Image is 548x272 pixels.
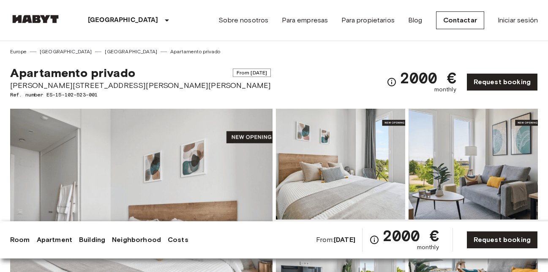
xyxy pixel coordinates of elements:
a: Apartamento privado [170,48,220,55]
a: Contactar [436,11,484,29]
a: Neighborhood [112,235,161,245]
a: Sobre nosotros [218,15,268,25]
img: Habyt [10,15,61,23]
span: 2000 € [383,228,439,243]
b: [DATE] [334,236,355,244]
img: Picture of unit ES-15-102-523-001 [276,109,405,220]
a: Room [10,235,30,245]
a: Building [79,235,105,245]
a: Para propietarios [341,15,395,25]
a: Para empresas [282,15,328,25]
a: [GEOGRAPHIC_DATA] [105,48,157,55]
img: Picture of unit ES-15-102-523-001 [409,109,538,220]
span: monthly [434,85,456,94]
span: Apartamento privado [10,66,135,80]
span: monthly [417,243,439,252]
svg: Check cost overview for full price breakdown. Please note that discounts apply to new joiners onl... [387,77,397,87]
span: [PERSON_NAME][STREET_ADDRESS][PERSON_NAME][PERSON_NAME] [10,80,271,91]
span: 2000 € [400,70,456,85]
a: Request booking [466,73,538,91]
span: From [DATE] [233,69,271,77]
p: [GEOGRAPHIC_DATA] [88,15,158,25]
a: Iniciar sesión [498,15,538,25]
span: From: [316,235,355,245]
span: Ref. number ES-15-102-523-001 [10,91,271,99]
a: Apartment [37,235,72,245]
a: Costs [168,235,188,245]
a: [GEOGRAPHIC_DATA] [40,48,92,55]
svg: Check cost overview for full price breakdown. Please note that discounts apply to new joiners onl... [369,235,379,245]
a: Europe [10,48,27,55]
a: Request booking [466,231,538,249]
a: Blog [408,15,423,25]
